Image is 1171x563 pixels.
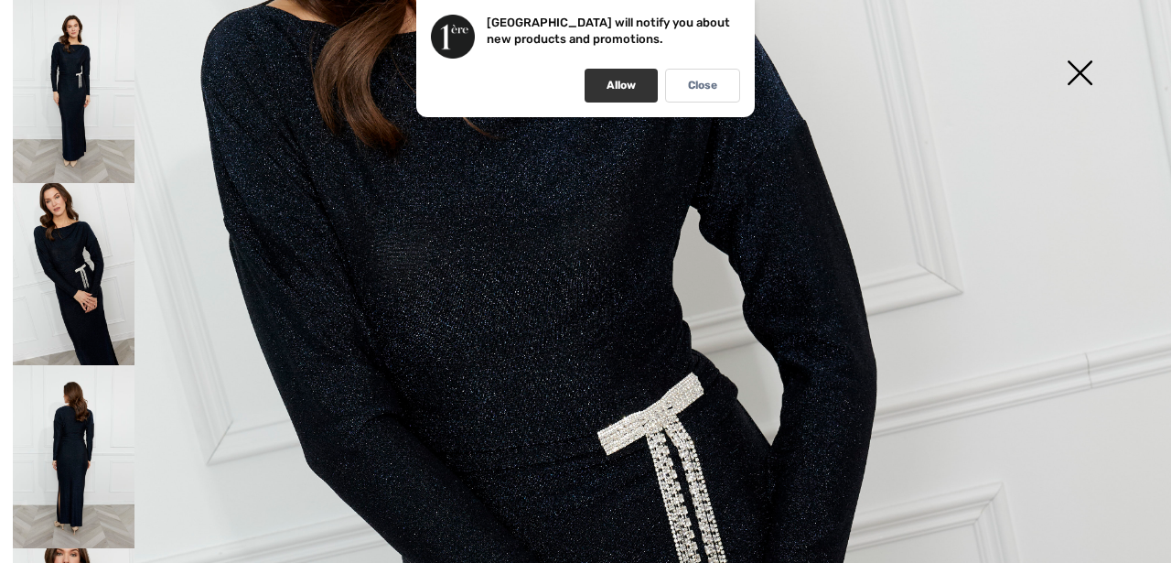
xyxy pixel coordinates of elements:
p: Close [688,79,717,92]
p: [GEOGRAPHIC_DATA] will notify you about new products and promotions. [487,16,730,46]
img: X [1034,27,1125,122]
span: Chat [43,13,81,29]
img: Formal Maxi Sheath Dress Style 259298. 3 [13,365,134,548]
p: Allow [607,79,636,92]
img: Formal Maxi Sheath Dress Style 259298. 2 [13,183,134,366]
